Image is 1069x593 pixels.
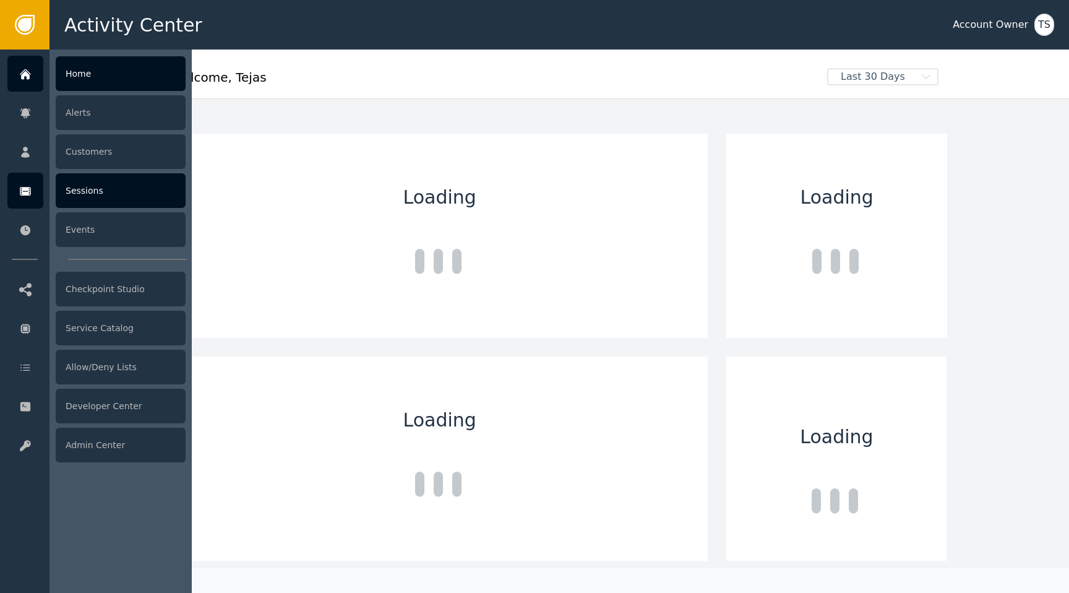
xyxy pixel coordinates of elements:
[1034,14,1054,36] button: TS
[403,406,476,434] span: Loading
[800,423,873,451] span: Loading
[64,11,202,39] span: Activity Center
[403,183,476,211] span: Loading
[7,271,186,307] a: Checkpoint Studio
[56,95,186,130] div: Alerts
[171,68,818,95] div: Welcome , Tejas
[7,95,186,131] a: Alerts
[56,212,186,247] div: Events
[7,212,186,248] a: Events
[56,56,186,91] div: Home
[56,173,186,208] div: Sessions
[7,310,186,346] a: Service Catalog
[56,134,186,169] div: Customers
[828,69,917,84] span: Last 30 Days
[7,56,186,92] a: Home
[7,134,186,170] a: Customers
[7,173,186,209] a: Sessions
[818,68,947,85] button: Last 30 Days
[7,349,186,385] a: Allow/Deny Lists
[56,272,186,306] div: Checkpoint Studio
[953,17,1028,32] div: Account Owner
[56,350,186,384] div: Allow/Deny Lists
[7,388,186,424] a: Developer Center
[56,389,186,423] div: Developer Center
[7,427,186,463] a: Admin Center
[801,183,874,211] span: Loading
[56,311,186,345] div: Service Catalog
[56,428,186,462] div: Admin Center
